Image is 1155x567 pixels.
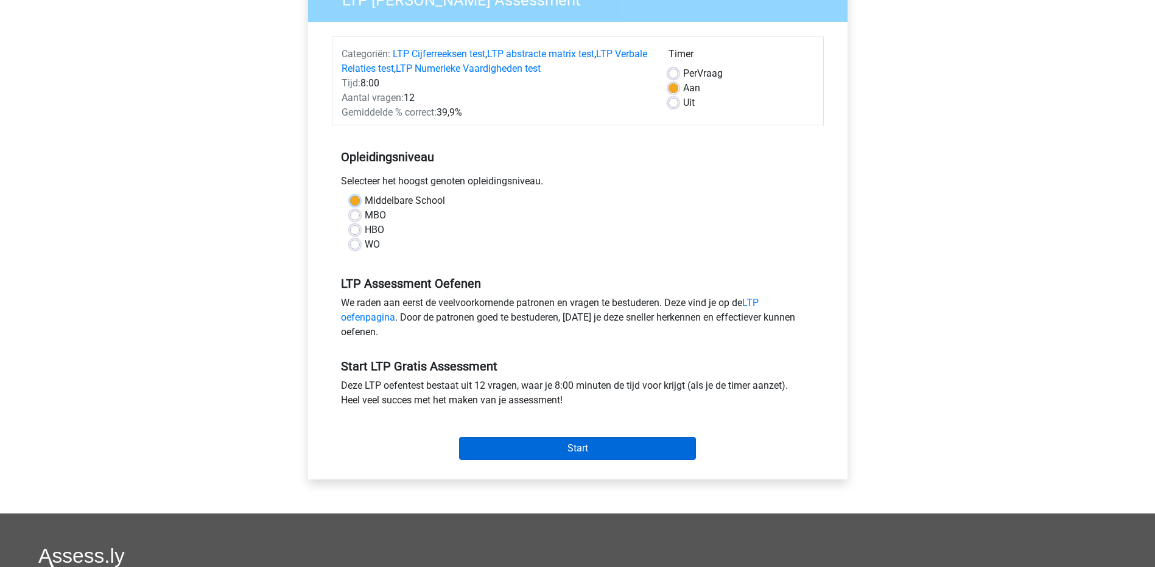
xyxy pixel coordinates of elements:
[342,92,404,103] span: Aantal vragen:
[342,106,437,118] span: Gemiddelde % correct:
[487,48,594,60] a: LTP abstracte matrix test
[341,145,815,169] h5: Opleidingsniveau
[396,63,541,74] a: LTP Numerieke Vaardigheden test
[332,105,659,120] div: 39,9%
[342,77,360,89] span: Tijd:
[365,193,445,208] label: Middelbare School
[365,223,384,237] label: HBO
[365,208,386,223] label: MBO
[332,378,824,412] div: Deze LTP oefentest bestaat uit 12 vragen, waar je 8:00 minuten de tijd voor krijgt (als je de tim...
[341,276,815,291] h5: LTP Assessment Oefenen
[393,48,485,60] a: LTP Cijferreeksen test
[683,66,723,81] label: Vraag
[341,359,815,374] h5: Start LTP Gratis Assessment
[683,96,695,110] label: Uit
[683,68,697,79] span: Per
[683,81,700,96] label: Aan
[332,296,824,344] div: We raden aan eerst de veelvoorkomende patronen en vragen te bestuderen. Deze vind je op de . Door...
[365,237,380,252] label: WO
[332,174,824,193] div: Selecteer het hoogst genoten opleidingsniveau.
[332,47,659,76] div: , , ,
[332,91,659,105] div: 12
[342,48,390,60] span: Categoriën:
[669,47,814,66] div: Timer
[332,76,659,91] div: 8:00
[459,437,696,460] input: Start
